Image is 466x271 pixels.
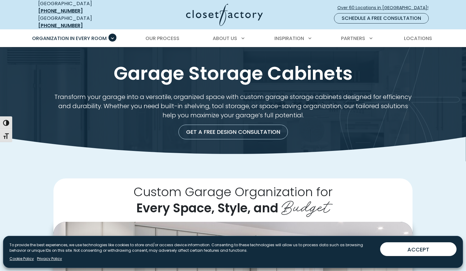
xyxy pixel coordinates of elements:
div: [GEOGRAPHIC_DATA] [38,15,127,29]
h1: Garage Storage Cabinets [37,62,429,85]
img: Closet Factory Logo [186,4,263,26]
span: Custom Garage Organization for [134,183,333,200]
span: Every Space, Style, and [136,200,278,217]
a: Get a Free Design Consultation [178,125,288,139]
span: Organization in Every Room [32,35,107,42]
a: Privacy Policy [37,256,62,262]
a: Schedule a Free Consultation [334,13,429,24]
p: Transform your garage into a versatile, organized space with custom garage storage cabinets desig... [53,92,413,120]
a: [PHONE_NUMBER] [38,7,83,14]
span: Locations [404,35,432,42]
button: ACCEPT [380,242,457,256]
span: Over 60 Locations in [GEOGRAPHIC_DATA]! [337,5,433,11]
span: Partners [341,35,365,42]
span: Inspiration [274,35,304,42]
a: Cookie Policy [9,256,34,262]
nav: Primary Menu [28,30,438,47]
span: Our Process [145,35,179,42]
a: [PHONE_NUMBER] [38,22,83,29]
span: About Us [213,35,237,42]
p: To provide the best experiences, we use technologies like cookies to store and/or access device i... [9,242,375,253]
span: Budget [281,193,330,218]
a: Over 60 Locations in [GEOGRAPHIC_DATA]! [337,2,434,13]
